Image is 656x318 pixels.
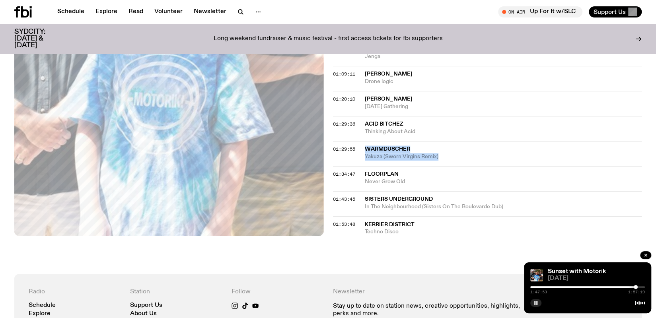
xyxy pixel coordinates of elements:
[29,311,51,317] a: Explore
[365,153,642,161] span: Yakuza (Sworn Virgins Remix)
[130,311,157,317] a: About Us
[333,96,355,102] span: 01:20:10
[53,6,89,17] a: Schedule
[365,121,403,127] span: Acid Bitchez
[14,29,65,49] h3: SYDCITY: [DATE] & [DATE]
[548,275,645,281] span: [DATE]
[365,53,642,60] span: Jenga
[333,172,355,176] button: 01:34:47
[232,288,323,296] h4: Follow
[333,71,355,77] span: 01:09:11
[365,146,410,152] span: Warmduscher
[130,288,222,296] h4: Station
[628,290,645,294] span: 1:57:19
[333,197,355,202] button: 01:43:45
[150,6,187,17] a: Volunteer
[29,302,56,308] a: Schedule
[130,302,162,308] a: Support Us
[333,221,355,227] span: 01:53:48
[365,71,413,77] span: [PERSON_NAME]
[333,288,526,296] h4: Newsletter
[594,8,626,16] span: Support Us
[333,122,355,126] button: 01:29:36
[530,290,547,294] span: 1:47:53
[91,6,122,17] a: Explore
[589,6,642,17] button: Support Us
[333,72,355,76] button: 01:09:11
[214,35,443,43] p: Long weekend fundraiser & music festival - first access tickets for fbi supporters
[498,6,582,17] button: On AirUp For It w/SLC
[333,147,355,151] button: 01:29:55
[365,178,642,186] span: Never Grow Old
[365,228,642,236] span: Techno Disco
[548,268,606,275] a: Sunset with Motorik
[333,222,355,227] button: 01:53:48
[333,97,355,101] button: 01:20:10
[365,78,642,85] span: Drone logic
[365,128,642,136] span: Thinking About Acid
[189,6,231,17] a: Newsletter
[365,222,415,227] span: Kerrier District
[333,302,526,318] p: Stay up to date on station news, creative opportunities, highlights, perks and more.
[124,6,148,17] a: Read
[365,171,399,177] span: Floorplan
[530,269,543,281] img: Andrew, Reenie, and Pat stand in a row, smiling at the camera, in dappled light with a vine leafe...
[333,146,355,152] span: 01:29:55
[333,196,355,202] span: 01:43:45
[29,288,121,296] h4: Radio
[333,171,355,177] span: 01:34:47
[333,121,355,127] span: 01:29:36
[365,203,642,211] span: In The Neighbourhood (Sisters On The Boulevarde Dub)
[365,196,433,202] span: Sisters Underground
[365,96,413,102] span: [PERSON_NAME]
[365,103,642,111] span: [DATE] Gathering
